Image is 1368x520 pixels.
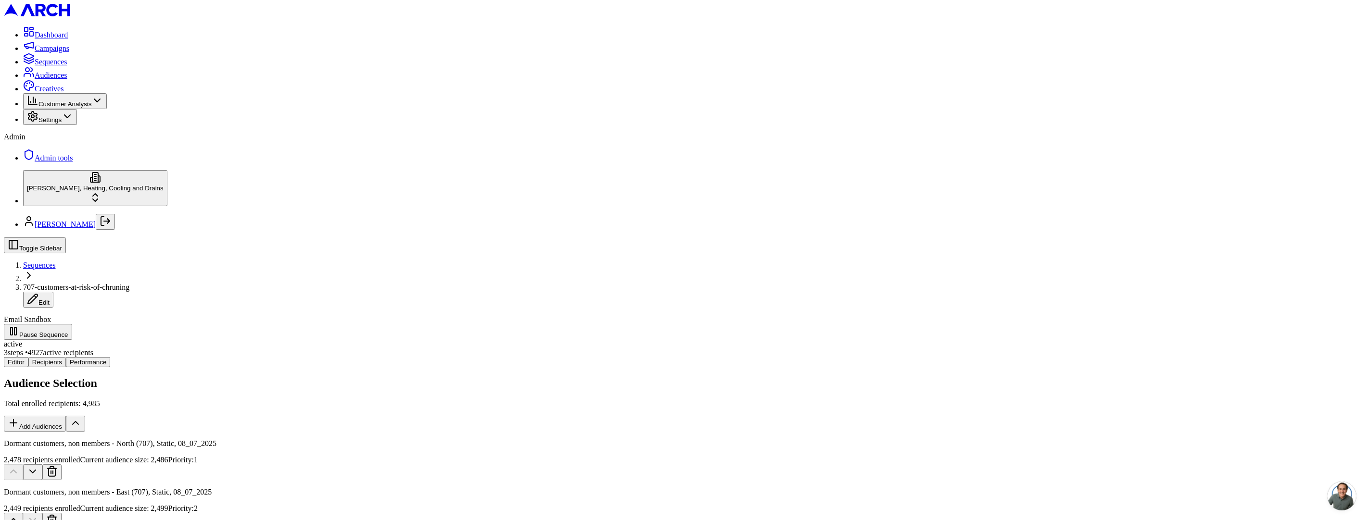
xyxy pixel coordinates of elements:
h2: Audience Selection [4,377,1364,390]
button: Recipients [28,357,66,367]
button: Log out [96,214,115,230]
span: Audiences [35,71,67,79]
a: Sequences [23,58,67,66]
a: Campaigns [23,44,69,52]
button: Edit [23,292,53,308]
div: Open chat [1328,482,1356,510]
p: Total enrolled recipients: 4,985 [4,399,1364,408]
button: Add Audiences [4,416,66,432]
a: Audiences [23,71,67,79]
p: Dormant customers, non members - East (707), Static, 08_07_2025 [4,488,1364,496]
span: Sequences [35,58,67,66]
span: Creatives [35,85,63,93]
span: Toggle Sidebar [19,245,62,252]
button: Settings [23,109,77,125]
a: Admin tools [23,154,73,162]
span: Campaigns [35,44,69,52]
div: Email Sandbox [4,315,1364,324]
span: 707-customers-at-risk-of-chruning [23,283,129,291]
a: [PERSON_NAME] [35,220,96,228]
span: Current audience size: 2,499 [80,504,168,512]
span: Admin tools [35,154,73,162]
button: Customer Analysis [23,93,107,109]
button: [PERSON_NAME], Heating, Cooling and Drains [23,170,167,206]
nav: breadcrumb [4,261,1364,308]
span: Edit [38,299,50,306]
span: Current audience size: 2,486 [80,456,168,464]
span: Priority: 2 [168,504,198,512]
span: [PERSON_NAME], Heating, Cooling and Drains [27,185,164,192]
span: 2,478 recipients enrolled [4,456,80,464]
button: Toggle Sidebar [4,237,66,253]
div: Admin [4,133,1364,141]
p: Dormant customers, non members - North (707), Static, 08_07_2025 [4,439,1364,448]
span: 3 steps • 4927 active recipients [4,348,93,357]
span: Dashboard [35,31,68,39]
span: Customer Analysis [38,100,91,108]
a: Sequences [23,261,56,269]
span: 2,449 recipients enrolled [4,504,80,512]
button: Editor [4,357,28,367]
div: active [4,340,1364,348]
button: Pause Sequence [4,324,72,340]
button: Performance [66,357,110,367]
span: Settings [38,116,62,124]
a: Dashboard [23,31,68,39]
a: Creatives [23,85,63,93]
span: Priority: 1 [168,456,198,464]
